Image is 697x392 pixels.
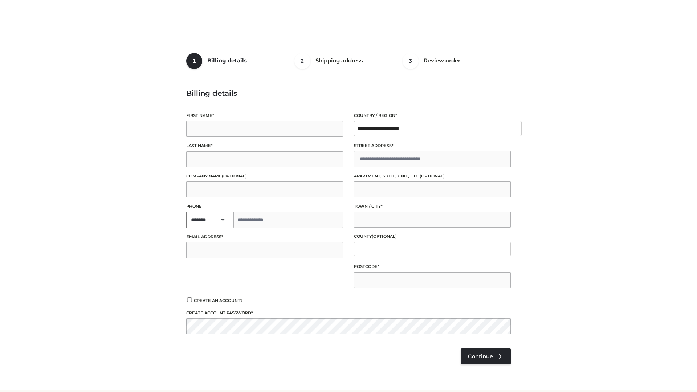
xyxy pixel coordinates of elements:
label: Apartment, suite, unit, etc. [354,173,511,180]
label: County [354,233,511,240]
span: 2 [294,53,310,69]
span: (optional) [420,173,445,179]
label: Last name [186,142,343,149]
span: Billing details [207,57,247,64]
label: Country / Region [354,112,511,119]
span: Shipping address [315,57,363,64]
a: Continue [461,348,511,364]
h3: Billing details [186,89,511,98]
label: Email address [186,233,343,240]
input: Create an account? [186,297,193,302]
span: Continue [468,353,493,360]
span: (optional) [372,234,397,239]
label: Postcode [354,263,511,270]
span: Review order [424,57,460,64]
span: 1 [186,53,202,69]
span: Create an account? [194,298,243,303]
label: Create account password [186,310,511,317]
label: Street address [354,142,511,149]
label: Town / City [354,203,511,210]
span: 3 [403,53,419,69]
label: Company name [186,173,343,180]
label: Phone [186,203,343,210]
label: First name [186,112,343,119]
span: (optional) [222,173,247,179]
